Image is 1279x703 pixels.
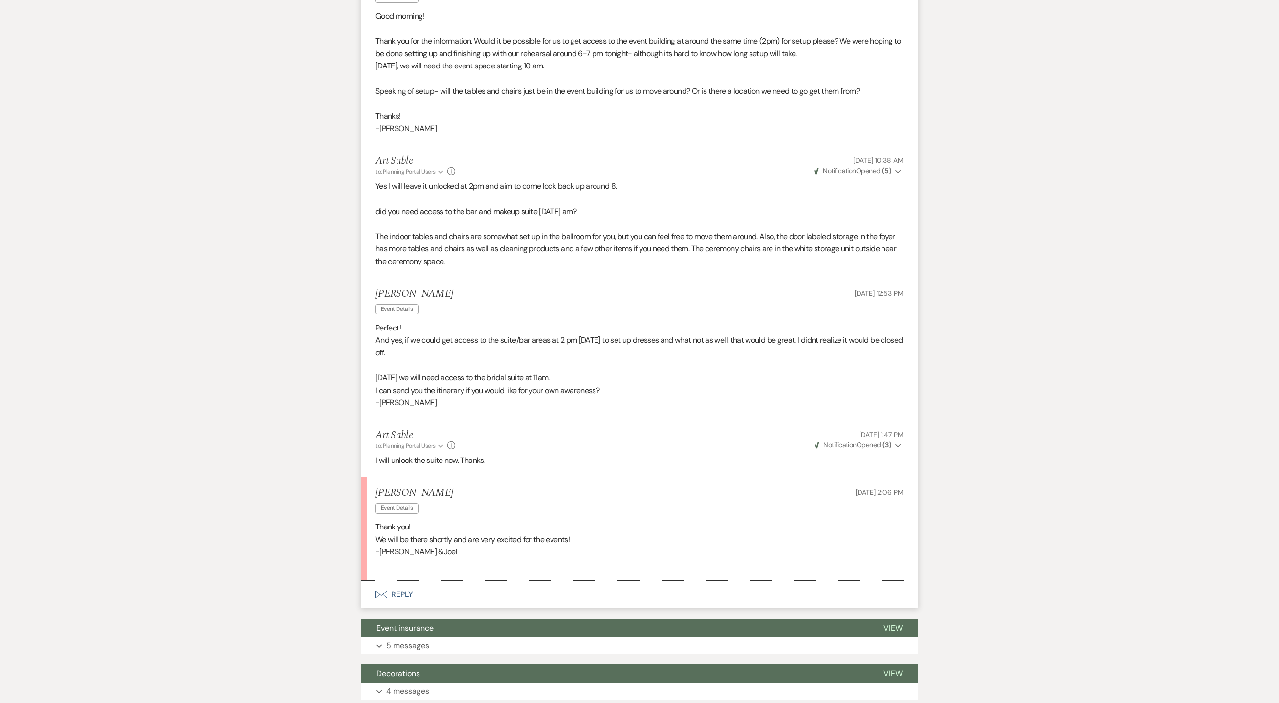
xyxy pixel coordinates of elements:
span: [DATE] 10:38 AM [853,156,904,165]
p: Good morning! [375,10,904,22]
h5: Art Sable [375,155,455,167]
p: The indoor tables and chairs are somewhat set up in the ballroom for you, but you can feel free t... [375,230,904,268]
span: Opened [814,166,891,175]
button: to: Planning Portal Users [375,167,445,176]
button: View [868,619,918,637]
span: [DATE] 12:53 PM [855,289,904,298]
button: Reply [361,581,918,608]
span: View [883,668,903,679]
span: [DATE] 2:06 PM [856,488,904,497]
span: Decorations [376,668,420,679]
p: [DATE], we will need the event space starting 10 am. [375,60,904,72]
span: [DATE] 1:47 PM [859,430,904,439]
p: -[PERSON_NAME] [375,122,904,135]
p: Perfect! [375,322,904,334]
p: Thank you for the information. Would it be possible for us to get access to the event building at... [375,35,904,60]
button: to: Planning Portal Users [375,441,445,450]
button: View [868,664,918,683]
button: Decorations [361,664,868,683]
span: Notification [823,440,856,449]
span: to: Planning Portal Users [375,442,436,450]
p: I can send you the itinerary if you would like for your own awareness? [375,384,904,397]
h5: Art Sable [375,429,455,441]
p: Thank you! [375,521,904,533]
p: [DATE] we will need access to the bridal suite at 11am. [375,372,904,384]
button: NotificationOpened (3) [813,440,904,450]
h5: [PERSON_NAME] [375,487,453,499]
span: Notification [823,166,856,175]
button: 5 messages [361,637,918,654]
strong: ( 3 ) [882,440,891,449]
span: Event insurance [376,623,434,633]
span: Event Details [375,304,419,314]
p: did you need access to the bar and makeup suite [DATE] am? [375,205,904,218]
p: And yes, if we could get access to the suite/bar areas at 2 pm [DATE] to set up dresses and what ... [375,334,904,359]
p: We will be there shortly and are very excited for the events! [375,533,904,546]
strong: ( 5 ) [882,166,891,175]
span: to: Planning Portal Users [375,168,436,176]
p: Yes I will leave it unlocked at 2pm and aim to come lock back up around 8. [375,180,904,193]
p: Thanks! [375,110,904,123]
p: Speaking of setup- will the tables and chairs just be in the event building for us to move around... [375,85,904,98]
span: Event Details [375,503,419,513]
button: Event insurance [361,619,868,637]
p: -[PERSON_NAME] &Joel [375,546,904,558]
span: View [883,623,903,633]
p: 5 messages [386,639,429,652]
span: Opened [815,440,891,449]
p: 4 messages [386,685,429,698]
h5: [PERSON_NAME] [375,288,453,300]
button: 4 messages [361,683,918,700]
p: -[PERSON_NAME] [375,396,904,409]
p: I will unlock the suite now. Thanks. [375,454,904,467]
button: NotificationOpened (5) [813,166,904,176]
